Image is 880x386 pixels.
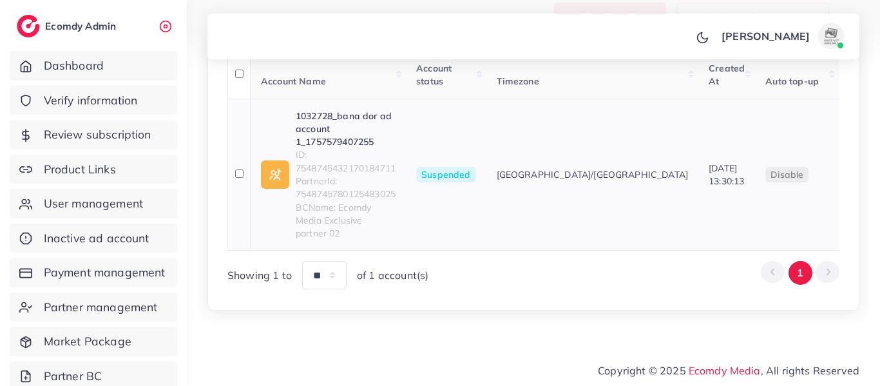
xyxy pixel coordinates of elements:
[416,63,452,87] span: Account status
[761,363,859,378] span: , All rights Reserved
[770,169,803,180] span: disable
[261,75,326,87] span: Account Name
[44,195,143,212] span: User management
[789,261,812,285] button: Go to page 1
[689,364,761,377] a: Ecomdy Media
[227,268,292,283] span: Showing 1 to
[296,148,396,175] span: ID: 7548745432170184711
[818,23,844,49] img: avatar
[765,75,819,87] span: Auto top-up
[44,368,102,385] span: Partner BC
[10,189,177,218] a: User management
[357,268,428,283] span: of 1 account(s)
[44,299,158,316] span: Partner management
[44,92,138,109] span: Verify information
[44,333,131,350] span: Market Package
[598,363,859,378] span: Copyright © 2025
[497,75,539,87] span: Timezone
[10,120,177,150] a: Review subscription
[45,20,119,32] h2: Ecomdy Admin
[296,201,396,240] span: BCName: Ecomdy Media Exclusive partner 02
[416,167,475,182] span: Suspended
[497,168,689,181] span: [GEOGRAPHIC_DATA]/[GEOGRAPHIC_DATA]
[761,261,839,285] ul: Pagination
[10,86,177,115] a: Verify information
[10,258,177,287] a: Payment management
[17,15,119,37] a: logoEcomdy Admin
[296,175,396,201] span: PartnerId: 7548745780125483025
[714,23,849,49] a: [PERSON_NAME]avatar
[10,293,177,322] a: Partner management
[10,327,177,356] a: Market Package
[44,161,116,178] span: Product Links
[709,63,745,87] span: Created At
[709,162,744,187] span: [DATE] 13:30:13
[44,57,104,74] span: Dashboard
[722,28,810,44] p: [PERSON_NAME]
[44,264,166,281] span: Payment management
[10,224,177,253] a: Inactive ad account
[44,126,151,143] span: Review subscription
[10,51,177,81] a: Dashboard
[261,160,289,189] img: ic-ad-info.7fc67b75.svg
[10,155,177,184] a: Product Links
[17,15,40,37] img: logo
[44,230,149,247] span: Inactive ad account
[296,110,396,149] a: 1032728_bana dor ad account 1_1757579407255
